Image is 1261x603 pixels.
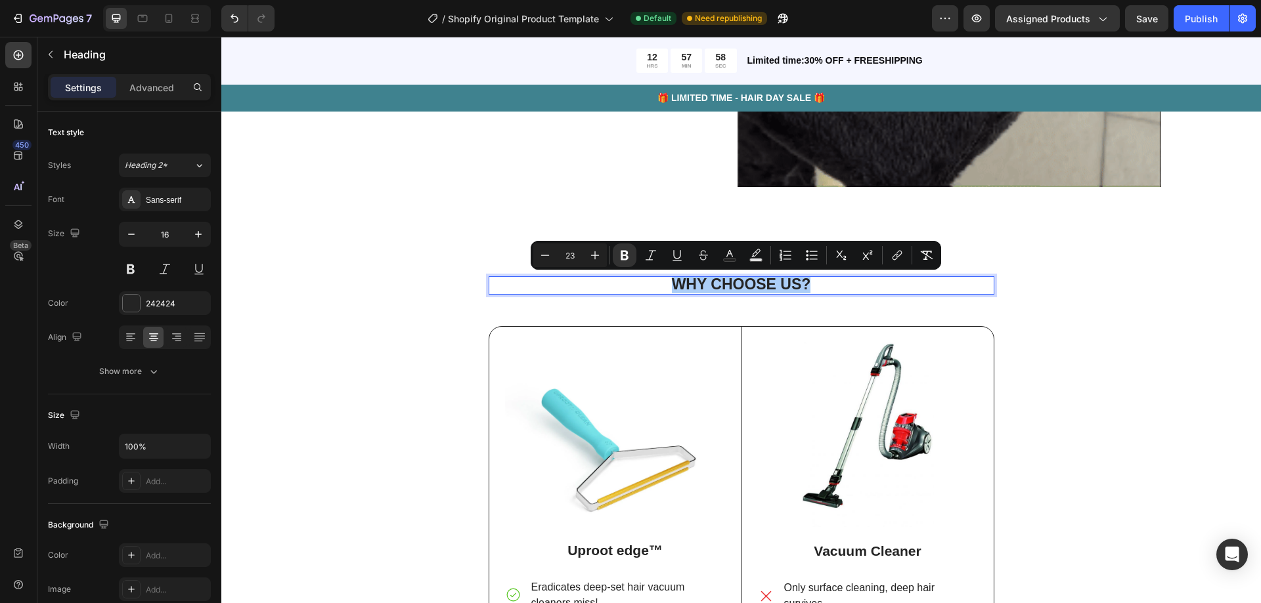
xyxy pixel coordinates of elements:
div: Size [48,225,83,243]
button: Publish [1174,5,1229,31]
p: 7 [86,10,92,26]
p: Heading [64,47,206,62]
p: Only surface cleaning, deep hair survives [563,543,755,575]
img: gempages_583688046814167892-28117e98-b702-40c5-95ec-3e12b897da7a.jpg [581,293,713,491]
div: Styles [48,159,71,171]
div: Color [48,297,68,309]
p: Eradicates deep-set hair vacuum cleaners miss! [310,543,502,574]
div: Sans-serif [146,194,208,206]
div: Image [48,583,71,595]
div: Publish [1185,12,1218,26]
span: Heading 2* [125,159,167,171]
button: Save [1125,5,1168,31]
button: Show more [48,360,211,383]
button: Heading 2* [119,154,211,177]
iframe: Design area [221,37,1261,603]
p: Advanced [129,81,174,94]
span: Need republishing [695,12,762,24]
p: Settings [65,81,102,94]
button: 7 [5,5,98,31]
div: Show more [99,365,160,378]
div: Beta [10,240,32,251]
img: gempages_583688046814167892-84d26f3f-c211-4bc2-9897-7d029eb6a4e2.png [284,293,504,503]
button: Assigned Products [995,5,1120,31]
span: Vacuum Cleaner [592,507,699,522]
div: 450 [12,140,32,150]
div: Add... [146,476,208,488]
strong: WHY CHOOSE US? [451,239,590,256]
span: Save [1136,13,1158,24]
input: Auto [120,434,210,458]
div: Open Intercom Messenger [1216,539,1248,570]
div: Padding [48,475,78,487]
strong: Uproot edge™ [346,506,441,521]
div: Size [48,407,83,425]
div: Add... [146,584,208,596]
h2: Rich Text Editor. Editing area: main [267,239,773,258]
div: Width [48,440,70,452]
span: Default [644,12,671,24]
span: / [442,12,445,26]
div: Align [48,329,85,346]
div: Color [48,549,68,561]
div: Background [48,516,112,534]
span: Assigned Products [1006,12,1090,26]
div: Editor contextual toolbar [531,241,941,270]
div: Add... [146,550,208,562]
div: Undo/Redo [221,5,275,31]
div: Text style [48,127,84,138]
div: 242424 [146,298,208,310]
div: Font [48,194,64,205]
span: Shopify Original Product Template [448,12,599,26]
